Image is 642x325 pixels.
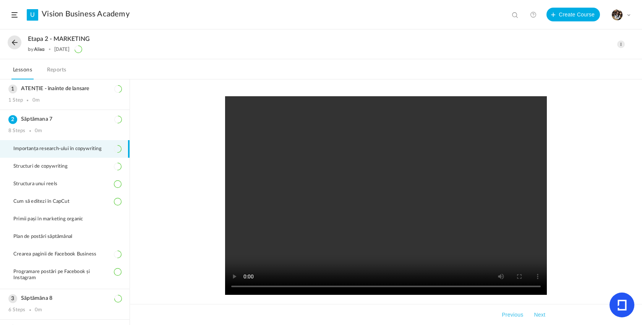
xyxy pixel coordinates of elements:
[13,146,111,152] span: Importanța research-ului în copywriting
[612,10,623,20] img: tempimagehs7pti.png
[532,310,547,319] button: Next
[28,47,45,52] div: by
[34,46,45,52] a: Alisa
[8,307,25,313] div: 6 Steps
[500,310,525,319] button: Previous
[8,295,121,302] h3: Săptămâna 8
[35,128,42,134] div: 0m
[32,97,40,103] div: 0m
[42,10,130,19] a: Vision Business Academy
[35,307,42,313] div: 0m
[13,234,82,240] span: Plan de postări săptămânal
[54,47,70,52] div: [DATE]
[28,36,90,43] span: Etapa 2 - MARKETING
[8,97,23,103] div: 1 Step
[8,86,121,92] h3: ATENȚIE - înainte de lansare
[8,116,121,123] h3: Săptămana 7
[11,65,34,79] a: Lessons
[13,251,106,257] span: Crearea paginii de Facebook Business
[13,269,121,281] span: Programare postări pe Facebook și Instagram
[13,163,77,170] span: Structuri de copywriting
[13,199,79,205] span: Cum să editezi în CapCut
[546,8,600,21] button: Create Course
[8,128,25,134] div: 8 Steps
[27,9,38,21] a: U
[45,65,68,79] a: Reports
[13,216,92,222] span: Primii pași în marketing organic
[13,181,67,187] span: Structura unui reels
